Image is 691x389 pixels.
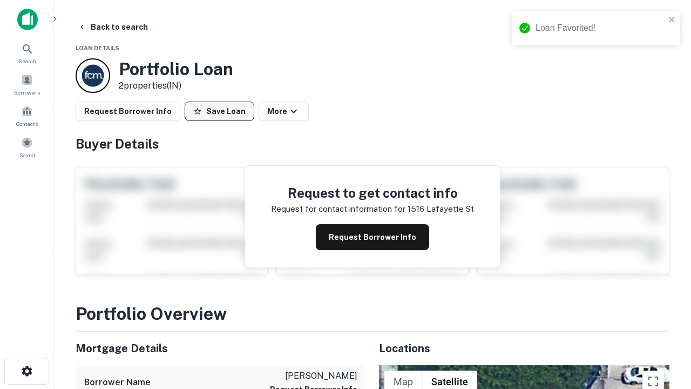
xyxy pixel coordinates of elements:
[19,151,35,159] span: Saved
[14,88,40,97] span: Borrowers
[3,132,51,162] a: Saved
[76,45,119,51] span: Loan Details
[76,102,180,121] button: Request Borrower Info
[270,370,357,383] p: [PERSON_NAME]
[379,340,669,357] h5: Locations
[84,376,151,389] h6: Borrower Name
[17,9,38,30] img: capitalize-icon.png
[76,134,669,153] h4: Buyer Details
[119,59,233,79] h3: Portfolio Loan
[76,340,366,357] h5: Mortgage Details
[3,38,51,68] a: Search
[271,183,474,203] h4: Request to get contact info
[119,79,233,92] p: 2 properties (IN)
[3,70,51,99] a: Borrowers
[259,102,309,121] button: More
[73,17,152,37] button: Back to search
[408,203,474,216] p: 1516 lafayette st
[271,203,405,216] p: Request for contact information for
[637,268,691,320] iframe: Chat Widget
[668,15,676,25] button: close
[18,57,36,65] span: Search
[316,224,429,250] button: Request Borrower Info
[3,101,51,130] a: Contacts
[185,102,254,121] button: Save Loan
[76,301,669,327] h3: Portfolio Overview
[536,22,665,35] div: Loan Favorited!
[16,119,38,128] span: Contacts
